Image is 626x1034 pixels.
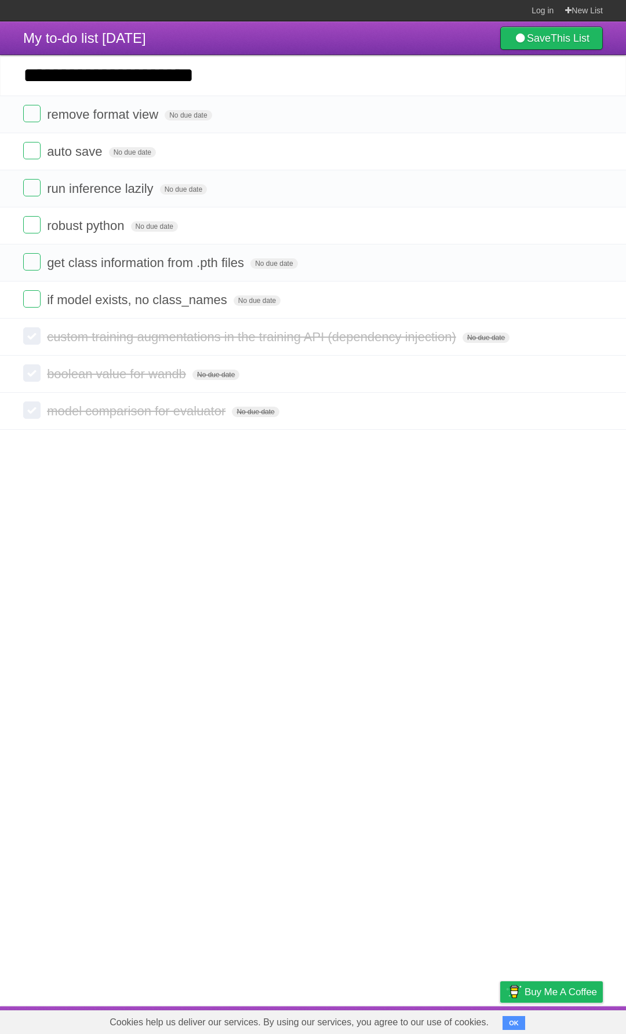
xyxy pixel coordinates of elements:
label: Done [23,105,41,122]
a: SaveThis List [500,27,603,50]
span: boolean value for wandb [47,367,189,381]
span: Buy me a coffee [525,982,597,1002]
span: No due date [131,221,178,232]
span: No due date [250,258,297,269]
img: Buy me a coffee [506,982,522,1002]
span: if model exists, no class_names [47,293,230,307]
label: Done [23,401,41,419]
a: Buy me a coffee [500,981,603,1003]
span: model comparison for evaluator [47,404,228,418]
a: About [346,1009,370,1031]
span: My to-do list [DATE] [23,30,146,46]
a: Terms [446,1009,471,1031]
label: Done [23,364,41,382]
span: No due date [463,333,509,343]
label: Done [23,327,41,345]
span: auto save [47,144,105,159]
span: No due date [234,295,281,306]
span: No due date [232,407,279,417]
a: Privacy [485,1009,515,1031]
span: No due date [160,184,207,195]
a: Suggest a feature [530,1009,603,1031]
label: Done [23,142,41,159]
b: This List [551,32,589,44]
label: Done [23,253,41,271]
label: Done [23,290,41,308]
label: Done [23,216,41,233]
span: No due date [192,370,239,380]
span: run inference lazily [47,181,156,196]
span: robust python [47,218,127,233]
span: remove format view [47,107,161,122]
span: No due date [165,110,212,120]
span: Cookies help us deliver our services. By using our services, you agree to our use of cookies. [98,1011,500,1034]
span: get class information from .pth files [47,255,247,270]
span: custom training augmentations in the training API (dependency injection) [47,330,459,344]
label: Done [23,179,41,196]
a: Developers [384,1009,431,1031]
button: OK [503,1016,525,1030]
span: No due date [109,147,156,158]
